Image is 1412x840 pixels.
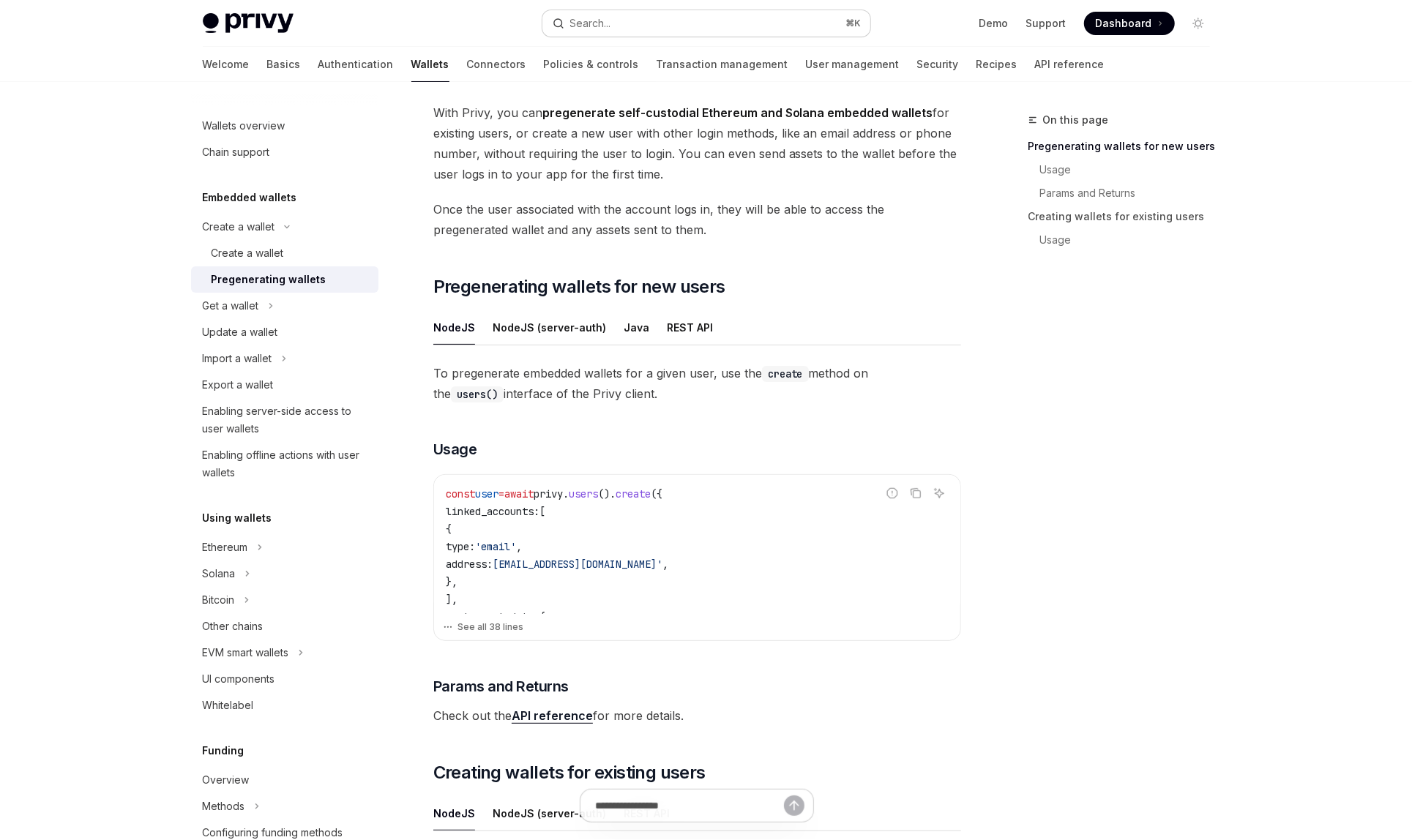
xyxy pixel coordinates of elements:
span: linked_accounts: [446,505,539,518]
span: privy [534,487,563,500]
span: . [563,487,569,500]
a: Usage [1028,158,1222,181]
button: See all 38 lines [443,617,952,637]
a: API reference [512,708,593,724]
div: UI components [203,670,275,688]
div: Solana [203,565,236,582]
button: Ask AI [930,484,949,503]
h5: Using wallets [203,509,272,527]
a: Enabling server-side access to user wallets [191,398,378,442]
div: Search... [570,15,611,32]
span: Once the user associated with the account logs in, they will be able to access the pregenerated w... [433,199,961,240]
a: Other chains [191,613,378,640]
code: create [762,366,809,382]
a: Wallets [411,47,449,82]
div: EVM smart wallets [203,644,289,661]
button: Toggle Create a wallet section [191,214,378,240]
a: Overview [191,767,378,793]
a: Params and Returns [1028,181,1222,205]
button: Toggle dark mode [1187,12,1210,35]
button: REST API [667,310,713,345]
span: { [539,610,545,623]
a: Export a wallet [191,372,378,398]
span: }, [446,575,457,588]
a: UI components [191,666,378,692]
a: Pregenerating wallets [191,266,378,293]
img: light logo [203,13,294,34]
code: users() [451,386,504,402]
span: custom_metadata: [446,610,539,623]
span: ⌘ K [846,18,862,29]
span: create [616,487,651,500]
span: [EMAIL_ADDRESS][DOMAIN_NAME]' [493,558,662,571]
button: Java [624,310,649,345]
button: Send message [784,795,804,816]
span: Pregenerating wallets for new users [433,275,725,299]
div: Methods [203,798,245,815]
span: Check out the for more details. [433,705,961,726]
div: Create a wallet [203,218,275,236]
button: Toggle Get a wallet section [191,293,378,319]
span: With Privy, you can for existing users, or create a new user with other login methods, like an em... [433,102,961,184]
a: Demo [979,16,1009,31]
a: Welcome [203,47,250,82]
span: To pregenerate embedded wallets for a given user, use the method on the interface of the Privy cl... [433,363,961,404]
a: Update a wallet [191,319,378,345]
span: [ [539,505,545,518]
div: Update a wallet [203,323,278,341]
a: Create a wallet [191,240,378,266]
a: Security [917,47,959,82]
div: Chain support [203,143,270,161]
button: NodeJS [433,310,475,345]
span: user [475,487,498,500]
span: = [498,487,504,500]
h5: Embedded wallets [203,189,297,206]
span: await [504,487,534,500]
span: type: [446,540,475,553]
div: Pregenerating wallets [212,271,326,288]
a: Enabling offline actions with user wallets [191,442,378,486]
div: Create a wallet [212,244,284,262]
div: Import a wallet [203,350,272,367]
button: Toggle Bitcoin section [191,587,378,613]
a: Whitelabel [191,692,378,719]
span: Creating wallets for existing users [433,761,706,784]
div: Get a wallet [203,297,259,315]
strong: pregenerate self-custodial Ethereum and Solana embedded wallets [542,105,933,120]
button: Report incorrect code [883,484,902,503]
a: Creating wallets for existing users [1028,205,1222,228]
input: Ask a question... [595,790,784,822]
a: Authentication [318,47,394,82]
div: Overview [203,771,250,789]
span: (). [598,487,616,500]
a: Usage [1028,228,1222,252]
a: Basics [267,47,301,82]
span: Usage [433,439,477,460]
a: Connectors [467,47,526,82]
div: Bitcoin [203,591,235,609]
div: Enabling server-side access to user wallets [203,402,370,438]
h5: Funding [203,742,244,760]
button: Toggle Import a wallet section [191,345,378,372]
a: Pregenerating wallets for new users [1028,135,1222,158]
div: Wallets overview [203,117,285,135]
span: Params and Returns [433,676,569,697]
a: Transaction management [657,47,788,82]
a: Policies & controls [544,47,639,82]
a: Wallets overview [191,113,378,139]
a: Chain support [191,139,378,165]
div: Ethereum [203,539,248,556]
div: Enabling offline actions with user wallets [203,446,370,481]
span: users [569,487,598,500]
a: Dashboard [1084,12,1175,35]
a: User management [806,47,900,82]
a: Recipes [976,47,1017,82]
a: Support [1026,16,1067,31]
button: Copy the contents from the code block [906,484,925,503]
div: Export a wallet [203,376,274,394]
span: , [662,558,668,571]
span: , [516,540,522,553]
span: { [446,522,452,536]
span: On this page [1043,111,1109,129]
button: Toggle Methods section [191,793,378,820]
